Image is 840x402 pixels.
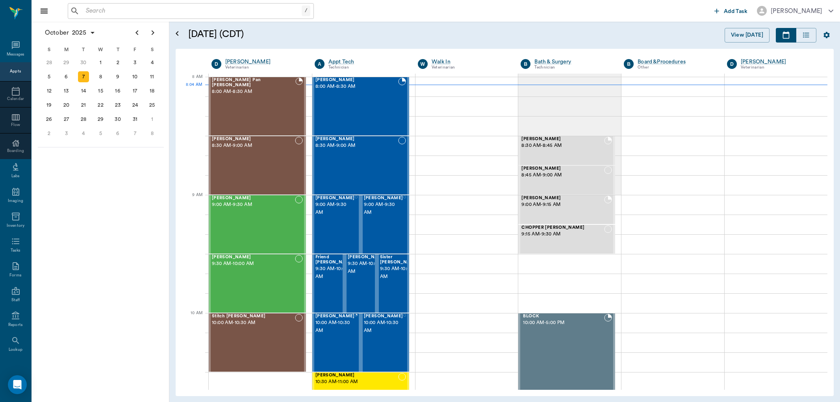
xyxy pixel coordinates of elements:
div: NOT_CONFIRMED, 9:30 AM - 10:00 AM [209,254,306,313]
span: BLOCK [523,314,604,319]
div: Sunday, November 2, 2025 [44,128,55,139]
h5: [DATE] (CDT) [188,28,395,41]
div: S [143,44,161,56]
div: Friday, October 10, 2025 [130,71,141,82]
div: BOOKED, 10:00 AM - 10:30 AM [312,313,361,372]
div: Wednesday, October 29, 2025 [95,114,106,125]
div: [PERSON_NAME] [771,6,822,16]
div: Technician [534,64,612,71]
button: Add Task [711,4,751,18]
div: NOT_CONFIRMED, 8:30 AM - 9:00 AM [312,136,409,195]
span: 9:00 AM - 9:15 AM [521,201,604,209]
div: Veterinarian [432,64,509,71]
div: Wednesday, October 1, 2025 [95,57,106,68]
div: M [58,44,75,56]
div: Saturday, October 11, 2025 [146,71,158,82]
div: Monday, October 13, 2025 [61,85,72,96]
div: Friday, October 31, 2025 [130,114,141,125]
span: [PERSON_NAME] [315,78,398,83]
span: [PERSON_NAME] [364,314,403,319]
span: [PERSON_NAME] [315,196,355,201]
button: Close drawer [36,3,52,19]
div: NOT_CONFIRMED, 9:15 AM - 9:30 AM [518,224,615,254]
div: Wednesday, October 8, 2025 [95,71,106,82]
div: Friday, October 24, 2025 [130,100,141,111]
div: Tuesday, October 28, 2025 [78,114,89,125]
span: [PERSON_NAME] [212,137,295,142]
div: BOOKED, 8:00 AM - 8:30 AM [312,77,409,136]
button: Open calendar [172,19,182,49]
div: A [315,59,325,69]
div: Messages [7,52,25,57]
span: CHOPPER [PERSON_NAME] [521,225,604,230]
a: Walk In [432,58,509,66]
span: [PERSON_NAME] [315,137,398,142]
span: 9:00 AM - 9:30 AM [212,201,295,209]
div: NOT_CONFIRMED, 8:30 AM - 9:00 AM [209,136,306,195]
div: S [41,44,58,56]
div: [PERSON_NAME] [225,58,303,66]
a: [PERSON_NAME] [741,58,818,66]
div: Friday, November 7, 2025 [130,128,141,139]
input: Search [83,6,302,17]
div: Imaging [8,198,23,204]
div: Sunday, October 12, 2025 [44,85,55,96]
div: D [211,59,221,69]
span: Friend [PERSON_NAME] [315,255,355,265]
div: BOOKED, 8:30 AM - 8:45 AM [518,136,615,165]
div: Veterinarian [741,64,818,71]
div: Monday, October 6, 2025 [61,71,72,82]
span: 8:30 AM - 9:00 AM [212,142,295,150]
div: / [302,6,310,16]
div: Sunday, October 26, 2025 [44,114,55,125]
div: W [92,44,109,56]
div: 9 AM [182,191,202,211]
div: Tuesday, November 4, 2025 [78,128,89,139]
span: 8:00 AM - 8:30 AM [315,83,398,91]
div: T [75,44,92,56]
button: [PERSON_NAME] [751,4,840,18]
span: 10:30 AM - 11:00 AM [315,378,398,386]
div: D [727,59,737,69]
div: BOOKED, 9:00 AM - 9:15 AM [518,195,615,224]
div: Veterinarian [225,64,303,71]
span: 10:00 AM - 10:30 AM [364,319,403,335]
div: Thursday, November 6, 2025 [112,128,123,139]
a: Bath & Surgery [534,58,612,66]
div: NOT_CONFIRMED, 9:00 AM - 9:30 AM [209,195,306,254]
div: Wednesday, November 5, 2025 [95,128,106,139]
div: NOT_CONFIRMED, 8:45 AM - 9:00 AM [518,165,615,195]
div: Inventory [7,223,24,229]
div: Forms [9,272,21,278]
div: Appts [10,69,21,74]
span: [PERSON_NAME] [364,196,403,201]
button: View [DATE] [725,28,770,43]
div: Saturday, October 4, 2025 [146,57,158,68]
div: Wednesday, October 15, 2025 [95,85,106,96]
div: Friday, October 3, 2025 [130,57,141,68]
div: Staff [11,297,20,303]
div: Other [638,64,715,71]
div: NOT_CONFIRMED, 9:00 AM - 9:30 AM [361,195,409,254]
a: Appt Tech [328,58,406,66]
div: Thursday, October 30, 2025 [112,114,123,125]
span: [PERSON_NAME] [348,255,387,260]
span: 9:30 AM - 10:00 AM [380,265,419,281]
div: 10 AM [182,309,202,329]
a: Board &Procedures [638,58,715,66]
span: 8:45 AM - 9:00 AM [521,171,604,179]
div: F [126,44,144,56]
div: Monday, October 27, 2025 [61,114,72,125]
button: October2025 [41,25,100,41]
div: Monday, November 3, 2025 [61,128,72,139]
div: Saturday, November 8, 2025 [146,128,158,139]
span: 10:00 AM - 5:00 PM [523,319,604,327]
div: Sunday, October 19, 2025 [44,100,55,111]
div: Today, Tuesday, October 7, 2025 [78,71,89,82]
div: NOT_CONFIRMED, 9:30 AM - 10:00 AM [377,254,409,313]
div: Reports [8,322,23,328]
